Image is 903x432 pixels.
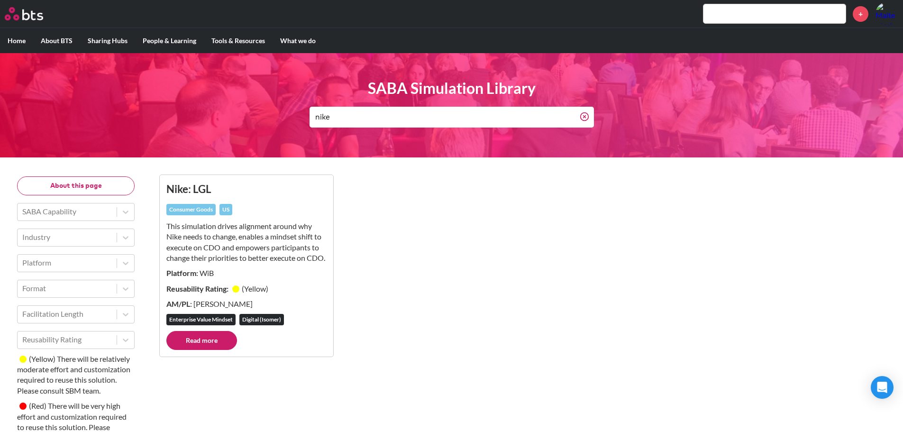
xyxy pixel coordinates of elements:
small: There will be relatively moderate effort and customization required to reuse this solution. Pleas... [17,354,130,395]
label: Tools & Resources [204,28,273,53]
div: Digital (Isomer) [239,314,284,325]
p: This simulation drives alignment around why Nike needs to change, enables a mindset shift to exec... [166,221,327,264]
strong: Platform [166,268,196,277]
p: : WiB [166,268,327,278]
h3: Nike: LGL [166,182,327,196]
strong: Reusability Rating: [166,284,230,293]
label: What we do [273,28,323,53]
label: People & Learning [135,28,204,53]
a: Go home [5,7,61,20]
small: ( Yellow ) [242,284,268,293]
small: ( Yellow ) [29,354,55,363]
div: US [219,204,232,215]
button: About this page [17,176,135,195]
a: Profile [876,2,898,25]
h1: SABA Simulation Library [310,78,594,99]
small: ( Red ) [29,401,46,410]
img: Malte Klocke [876,2,898,25]
input: Find what you need... [310,107,580,128]
div: Enterprise Value Mindset [166,314,236,325]
div: Consumer Goods [166,204,216,215]
div: Open Intercom Messenger [871,376,894,399]
p: : [PERSON_NAME] [166,299,327,309]
label: Sharing Hubs [80,28,135,53]
img: BTS Logo [5,7,43,20]
a: Read more [166,331,237,350]
label: About BTS [33,28,80,53]
strong: AM/PL [166,299,190,308]
a: + [853,6,868,22]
